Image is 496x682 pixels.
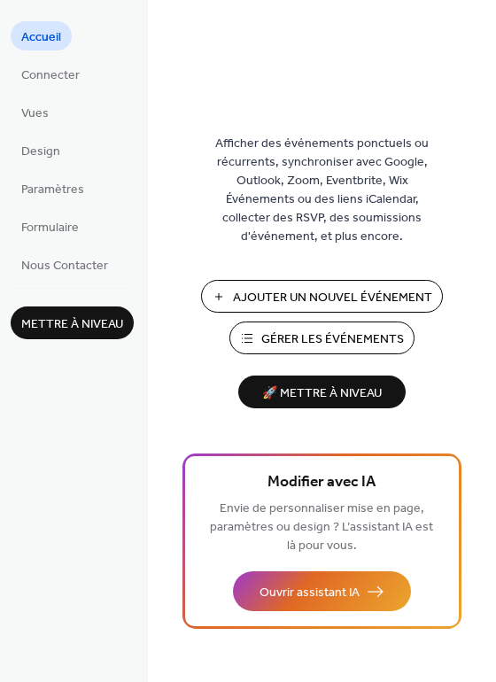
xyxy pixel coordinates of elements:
[21,105,49,123] span: Vues
[21,315,123,334] span: Mettre à niveau
[261,330,404,349] span: Gérer les Événements
[21,219,79,237] span: Formulaire
[201,280,443,313] button: Ajouter Un Nouvel Événement
[21,28,61,47] span: Accueil
[11,212,89,241] a: Formulaire
[203,135,442,246] span: Afficher des événements ponctuels ou récurrents, synchroniser avec Google, Outlook, Zoom, Eventbr...
[267,470,376,495] span: Modifier avec IA
[11,97,59,127] a: Vues
[11,174,95,203] a: Paramètres
[11,250,119,279] a: Nous Contacter
[11,136,71,165] a: Design
[249,382,395,406] span: 🚀 Mettre à niveau
[238,376,406,408] button: 🚀 Mettre à niveau
[260,584,360,602] span: Ouvrir assistant IA
[11,306,134,339] button: Mettre à niveau
[11,59,90,89] a: Connecter
[210,497,433,558] span: Envie de personnaliser mise en page, paramètres ou design ? L’assistant IA est là pour vous.
[21,143,60,161] span: Design
[233,289,432,307] span: Ajouter Un Nouvel Événement
[21,66,80,85] span: Connecter
[21,181,84,199] span: Paramètres
[21,257,108,275] span: Nous Contacter
[233,571,411,611] button: Ouvrir assistant IA
[229,322,415,354] button: Gérer les Événements
[11,21,72,50] a: Accueil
